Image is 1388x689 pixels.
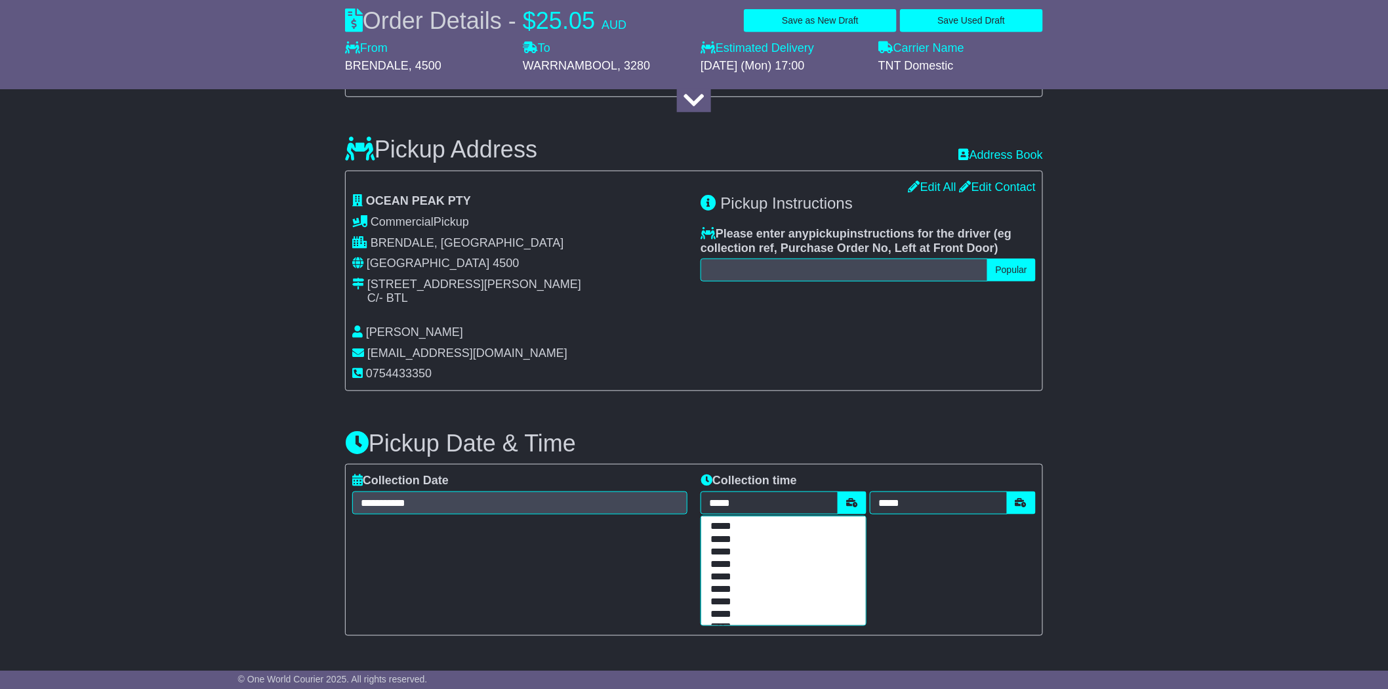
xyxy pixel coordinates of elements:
label: Collection time [701,474,797,488]
span: Commercial [371,215,434,228]
span: [GEOGRAPHIC_DATA] [367,257,489,270]
label: Carrier Name [878,41,964,56]
button: Popular [987,259,1036,282]
label: To [523,41,550,56]
label: Estimated Delivery [701,41,865,56]
a: Edit Contact [960,180,1036,194]
div: [DATE] (Mon) 17:00 [701,59,865,73]
span: $ [523,7,536,34]
div: Order Details - [345,7,626,35]
span: OCEAN PEAK PTY [366,194,471,207]
div: C/- BTL [367,291,581,306]
span: [PERSON_NAME] [366,325,463,339]
label: Collection Date [352,474,449,488]
div: Pickup [352,215,687,230]
span: WARRNAMBOOL [523,59,617,72]
span: 25.05 [536,7,595,34]
span: , 3280 [617,59,650,72]
button: Save as New Draft [744,9,896,32]
div: [STREET_ADDRESS][PERSON_NAME] [367,278,581,292]
button: Save Used Draft [900,9,1043,32]
label: Please enter any instructions for the driver ( ) [701,227,1036,255]
span: pickup [809,227,847,240]
span: 0754433350 [366,367,432,380]
span: BRENDALE, [GEOGRAPHIC_DATA] [371,236,563,249]
div: TNT Domestic [878,59,1043,73]
span: eg collection ref, Purchase Order No, Left at Front Door [701,227,1011,255]
h3: Pickup Date & Time [345,430,1043,457]
span: 4500 [493,257,519,270]
h3: Pickup Address [345,136,537,163]
a: Address Book [959,148,1043,163]
span: , 4500 [409,59,441,72]
label: From [345,41,388,56]
span: BRENDALE [345,59,409,72]
span: AUD [602,18,626,31]
span: Pickup Instructions [721,194,853,212]
span: © One World Courier 2025. All rights reserved. [238,674,428,684]
a: Edit All [908,180,956,194]
span: [EMAIL_ADDRESS][DOMAIN_NAME] [367,346,567,360]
